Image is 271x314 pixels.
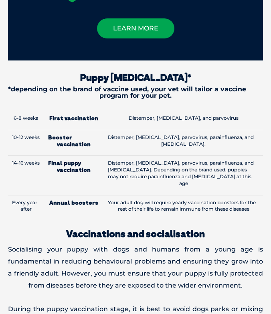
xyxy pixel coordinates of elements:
[48,160,100,173] strong: Final puppy vaccination
[8,244,263,291] p: Socialising your puppy with dogs and humans from a young age is fundamental in reducing behaviour...
[48,134,100,148] strong: Booster vaccination
[48,199,100,206] strong: Annual boosters
[8,85,246,99] strong: *depending on the brand of vaccine used, your vet will tailor a vaccine program for your pet.
[97,18,174,38] a: learn more
[8,195,44,221] td: Every year after
[104,130,263,156] td: Distemper, [MEDICAL_DATA], parvovirus, parainfluenza, and [MEDICAL_DATA].
[104,156,263,195] td: Distemper, [MEDICAL_DATA], parvovirus, parainfluenza, and [MEDICAL_DATA]. Depending on the brand ...
[8,156,44,195] td: 14-16 weeks
[104,111,263,130] td: Distemper, [MEDICAL_DATA], and parvovirus
[8,111,44,130] td: 6-8 weeks
[80,71,191,83] strong: Puppy [MEDICAL_DATA]*
[66,227,205,240] strong: Vaccinations and socialisation
[48,115,100,122] strong: First vaccination
[8,130,44,156] td: 10-12 weeks
[104,195,263,221] td: Your adult dog will require yearly vaccination boosters for the rest of their life to remain immu...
